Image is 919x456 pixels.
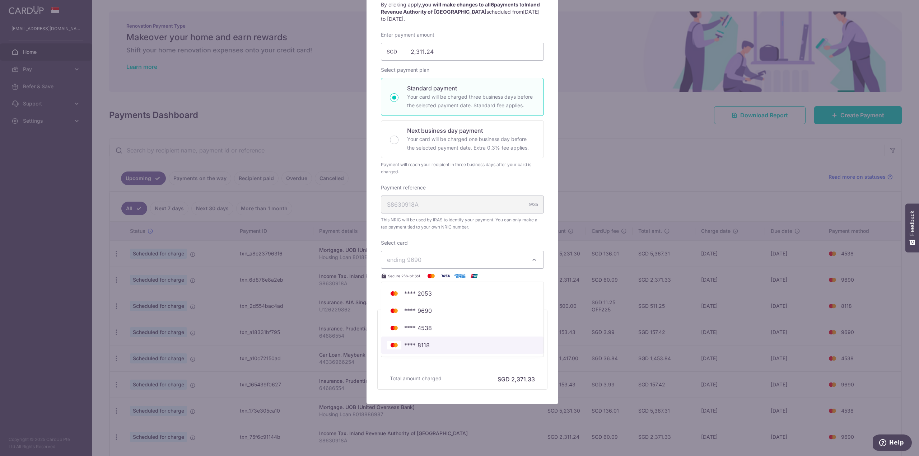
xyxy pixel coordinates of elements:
[381,43,544,61] input: 0.00
[387,48,405,55] span: SGD
[905,203,919,252] button: Feedback - Show survey
[388,273,421,279] span: Secure 256-bit SSL
[381,184,426,191] label: Payment reference
[438,272,453,280] img: Visa
[467,272,481,280] img: UnionPay
[387,256,421,263] span: ending 9690
[387,341,401,349] img: Bank Card
[381,66,429,74] label: Select payment plan
[387,306,401,315] img: Bank Card
[381,216,544,231] span: This NRIC will be used by IRAS to identify your payment. You can only make a tax payment tied to ...
[381,31,434,38] label: Enter payment amount
[407,84,535,93] p: Standard payment
[381,251,544,269] button: ending 9690
[387,289,401,298] img: Bank Card
[909,211,915,236] span: Feedback
[407,93,535,110] p: Your card will be charged three business days before the selected payment date. Standard fee appl...
[381,239,408,246] label: Select card
[424,272,438,280] img: Mastercard
[498,375,535,384] h6: SGD 2,371.33
[407,135,535,152] p: Your card will be charged one business day before the selected payment date. Extra 0.3% fee applies.
[491,1,494,8] span: 6
[390,375,442,382] h6: Total amount charged
[381,1,540,15] strong: you will make changes to all payments to
[381,1,544,23] p: By clicking apply, scheduled from .
[873,434,912,452] iframe: Opens a widget where you can find more information
[453,272,467,280] img: American Express
[407,126,535,135] p: Next business day payment
[529,201,538,208] div: 9/35
[387,324,401,332] img: Bank Card
[381,161,544,175] div: Payment will reach your recipient in three business days after your card is charged.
